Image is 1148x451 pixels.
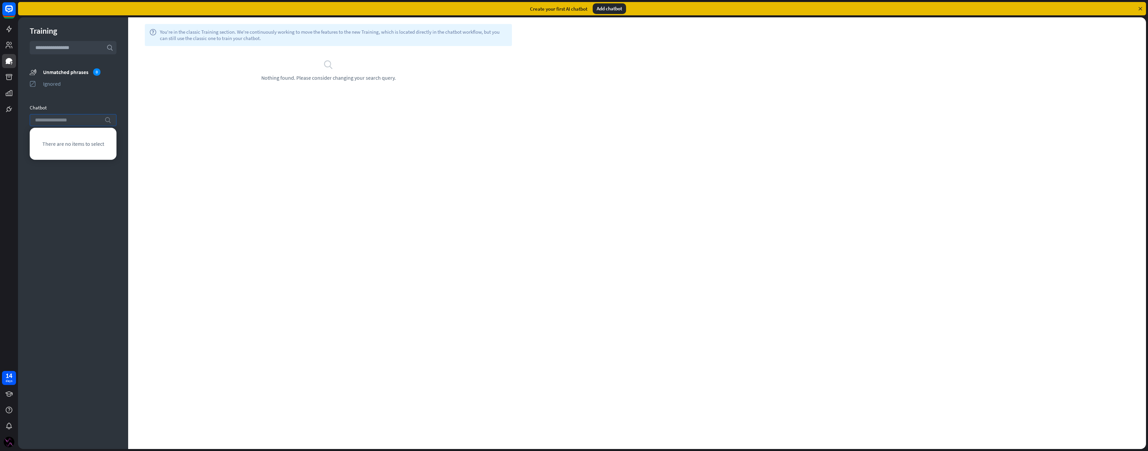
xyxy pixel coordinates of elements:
[6,373,12,379] div: 14
[43,80,116,87] div: Ignored
[261,74,396,81] span: Nothing found. Please consider changing your search query.
[93,68,100,76] div: 0
[30,104,116,111] div: Chatbot
[593,3,626,14] div: Add chatbot
[5,3,25,23] button: Open LiveChat chat widget
[6,379,12,383] div: days
[530,6,587,12] div: Create your first AI chatbot
[42,140,104,147] span: There are no items to select
[150,29,157,41] i: help
[30,68,36,75] i: unmatched_phrases
[2,371,16,385] a: 14 days
[106,44,113,51] i: search
[30,26,116,36] div: Training
[30,80,36,87] i: ignored
[43,68,116,76] div: Unmatched phrases
[323,59,333,69] i: search
[160,29,507,41] span: You're in the classic Training section. We're continuously working to move the features to the ne...
[104,117,111,123] i: search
